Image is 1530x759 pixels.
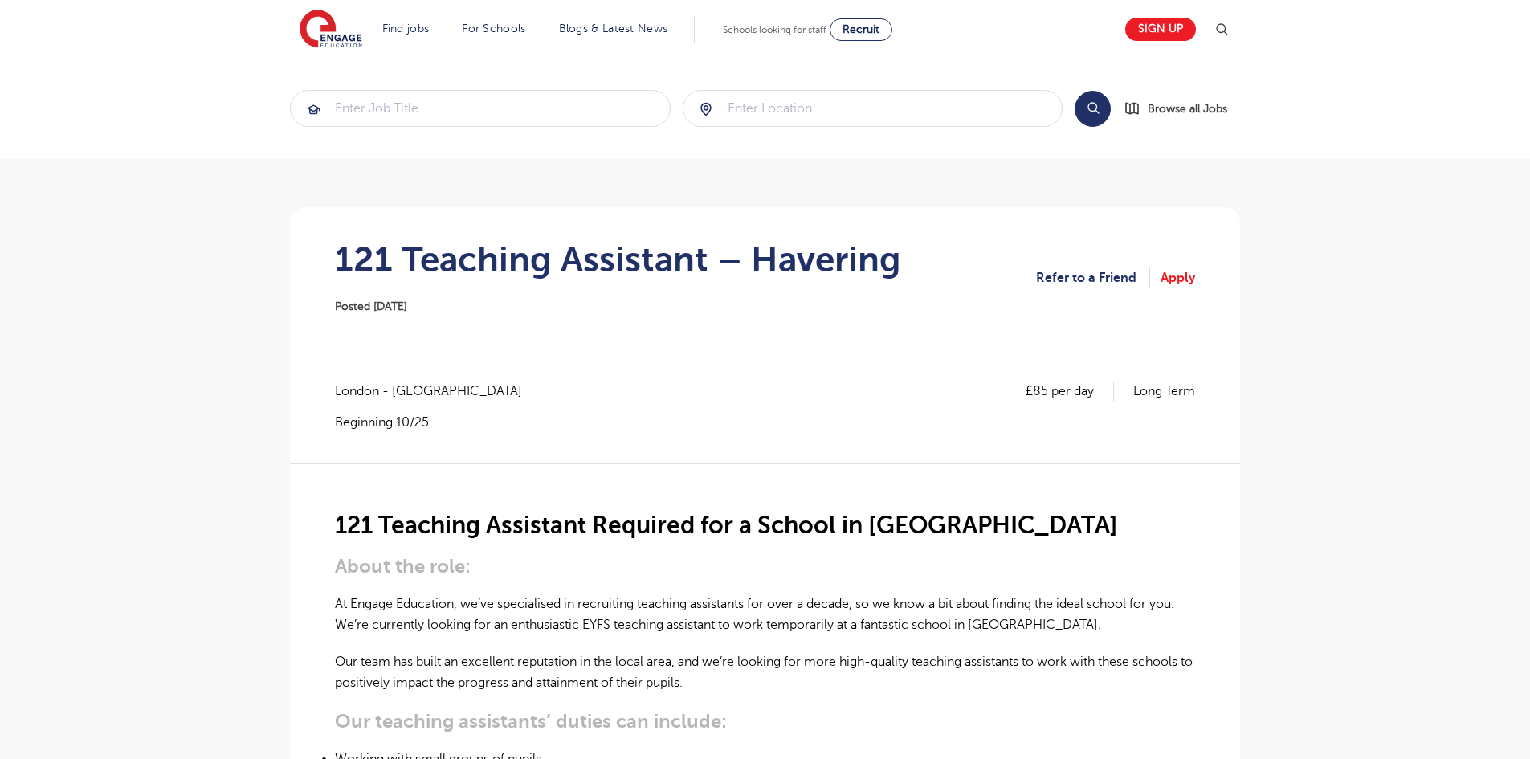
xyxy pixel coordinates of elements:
[1026,381,1114,402] p: £85 per day
[1148,100,1227,118] span: Browse all Jobs
[291,91,670,126] input: Submit
[335,300,407,312] span: Posted [DATE]
[335,239,901,280] h1: 121 Teaching Assistant – Havering
[335,414,538,431] p: Beginning 10/25
[830,18,892,41] a: Recruit
[335,594,1195,636] p: At Engage Education, we’ve specialised in recruiting teaching assistants for over a decade, so we...
[335,710,727,732] strong: Our teaching assistants’ duties can include:
[843,23,879,35] span: Recruit
[335,381,538,402] span: London - [GEOGRAPHIC_DATA]
[683,91,1063,126] input: Submit
[723,24,826,35] span: Schools looking for staff
[559,22,668,35] a: Blogs & Latest News
[335,555,471,577] strong: About the role:
[1125,18,1196,41] a: Sign up
[683,90,1063,127] div: Submit
[335,512,1195,539] h2: 121 Teaching Assistant Required for a School in [GEOGRAPHIC_DATA]
[382,22,430,35] a: Find jobs
[1075,91,1111,127] button: Search
[335,651,1195,694] p: Our team has built an excellent reputation in the local area, and we’re looking for more high-qua...
[1133,381,1195,402] p: Long Term
[1036,267,1150,288] a: Refer to a Friend
[290,90,671,127] div: Submit
[1161,267,1195,288] a: Apply
[462,22,525,35] a: For Schools
[300,10,362,50] img: Engage Education
[1124,100,1240,118] a: Browse all Jobs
